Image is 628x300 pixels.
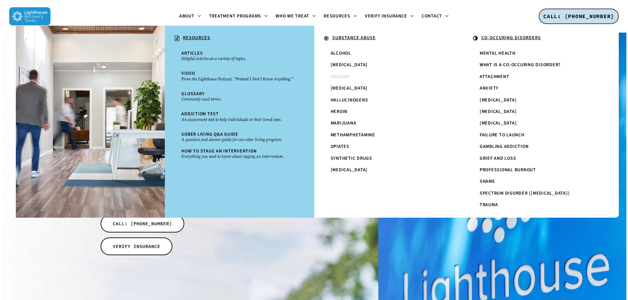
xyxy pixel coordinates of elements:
[171,32,307,45] a: RESOURCES
[418,14,453,19] a: Contact
[205,14,272,19] a: Treatment Programs
[480,50,516,57] span: Mental Health
[331,62,368,68] span: [MEDICAL_DATA]
[476,118,599,129] a: [MEDICAL_DATA]
[327,118,450,129] a: Marijuana
[178,68,301,85] a: VideoFrom the Lighthouse Podcast, “Pretend I Don’t Know Anything.”
[476,176,599,187] a: Shame
[183,35,210,41] u: RESOURCES
[331,108,348,115] span: Heroin
[480,120,517,126] span: [MEDICAL_DATA]
[327,71,450,83] a: Cocaine
[327,129,450,141] a: Methamphetamine
[327,164,450,176] a: [MEDICAL_DATA]
[476,199,599,211] a: Trauma
[181,56,297,61] small: Helpful articles on a variety of topics.
[26,35,27,41] span: .
[331,132,375,138] span: Methamphetamine
[480,73,509,80] span: Attachment
[181,76,297,82] small: From the Lighthouse Podcast, “Pretend I Don’t Know Anything.”
[476,59,599,71] a: What is a Co-Occuring Disorder?
[327,48,450,59] a: Alcohol
[181,111,219,117] span: Addiction Test
[543,13,614,19] span: CALL: [PHONE_NUMBER]
[476,71,599,83] a: Attachment
[480,143,529,150] span: Gambling Addiction
[181,117,297,122] small: An assessment tool to help individuals or their loved ones.
[476,83,599,94] a: Anxiety
[181,131,238,138] span: Sober Living Q&A Guide
[480,108,517,115] span: [MEDICAL_DATA]
[470,32,606,45] a: CO-OCCURING DISORDERS
[331,85,368,92] span: [MEDICAL_DATA]
[113,243,160,250] span: VERIFY INSURANCE
[331,167,368,173] span: [MEDICAL_DATA]
[480,202,498,208] span: Trauma
[422,13,442,19] span: Contact
[331,155,372,162] span: Synthetic Drugs
[113,220,172,227] span: CALL: [PHONE_NUMBER]
[209,13,261,19] span: Treatment Programs
[331,50,351,57] span: Alcohol
[365,13,407,19] span: Verify Insurance
[276,13,309,19] span: Who We Treat
[324,13,350,19] span: Resources
[178,88,301,105] a: GlossaryCommonly used terms.
[480,62,560,68] span: What is a Co-Occuring Disorder?
[327,153,450,164] a: Synthetic Drugs
[327,106,450,118] a: Heroin
[476,106,599,118] a: [MEDICAL_DATA]
[331,73,350,80] span: Cocaine
[476,164,599,176] a: Professional Burnout
[181,148,256,154] span: How To Stage An Intervention
[480,85,498,92] span: Anxiety
[539,9,619,24] a: CALL: [PHONE_NUMBER]
[22,32,158,44] a: .
[181,70,195,77] span: Video
[476,153,599,164] a: Grief and Loss
[361,14,418,19] a: Verify Insurance
[480,190,570,197] span: Spectrum Disorder ([MEDICAL_DATA])
[320,14,361,19] a: Resources
[178,48,301,65] a: ArticlesHelpful articles on a variety of topics.
[321,32,457,45] a: SUBSTANCE ABUSE
[327,95,450,106] a: Hallucinogens
[179,13,194,19] span: About
[480,155,516,162] span: Grief and Loss
[331,120,356,126] span: Marijuana
[178,146,301,162] a: How To Stage An InterventionEverything you need to know about staging an intervention.
[476,48,599,59] a: Mental Health
[476,141,599,152] a: Gambling Addiction
[181,50,203,57] span: Articles
[181,137,297,142] small: A question and answer guide for our sober living program.
[101,215,184,232] a: CALL: [PHONE_NUMBER]
[181,154,297,159] small: Everything you need to know about staging an intervention.
[101,237,172,255] a: VERIFY INSURANCE
[480,97,517,103] span: [MEDICAL_DATA]
[178,129,301,146] a: Sober Living Q&A GuideA question and answer guide for our sober living program.
[481,35,541,41] u: CO-OCCURING DISORDERS
[331,97,368,103] span: Hallucinogens
[480,178,495,185] span: Shame
[181,91,204,97] span: Glossary
[327,83,450,94] a: [MEDICAL_DATA]
[476,129,599,141] a: Failure to Launch
[9,7,50,25] img: Lighthouse Recovery Texas
[480,167,536,173] span: Professional Burnout
[480,132,524,138] span: Failure to Launch
[175,14,205,19] a: About
[332,35,376,41] u: SUBSTANCE ABUSE
[476,188,599,199] a: Spectrum Disorder ([MEDICAL_DATA])
[476,95,599,106] a: [MEDICAL_DATA]
[178,108,301,125] a: Addiction TestAn assessment tool to help individuals or their loved ones.
[331,143,349,150] span: Opiates
[272,14,320,19] a: Who We Treat
[327,59,450,71] a: [MEDICAL_DATA]
[327,141,450,152] a: Opiates
[181,96,297,102] small: Commonly used terms.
